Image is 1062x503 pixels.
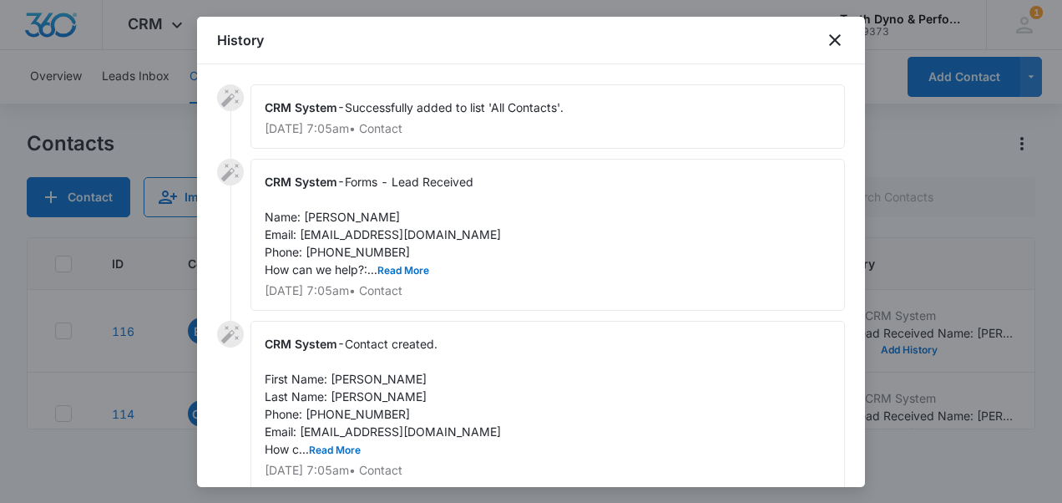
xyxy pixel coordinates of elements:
button: Read More [309,445,361,455]
span: Forms - Lead Received Name: [PERSON_NAME] Email: [EMAIL_ADDRESS][DOMAIN_NAME] Phone: [PHONE_NUMBE... [265,175,501,277]
h1: History [217,30,264,50]
div: - [250,159,845,311]
span: CRM System [265,337,337,351]
button: Read More [377,266,429,276]
span: CRM System [265,175,337,189]
span: Contact created. First Name: [PERSON_NAME] Last Name: [PERSON_NAME] Phone: [PHONE_NUMBER] Email: ... [265,337,501,456]
div: - [250,321,845,490]
p: [DATE] 7:05am • Contact [265,123,831,135]
p: [DATE] 7:05am • Contact [265,465,831,476]
button: close [825,30,845,50]
div: - [250,84,845,149]
p: [DATE] 7:05am • Contact [265,285,831,297]
span: Successfully added to list 'All Contacts'. [345,100,564,114]
span: CRM System [265,100,337,114]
